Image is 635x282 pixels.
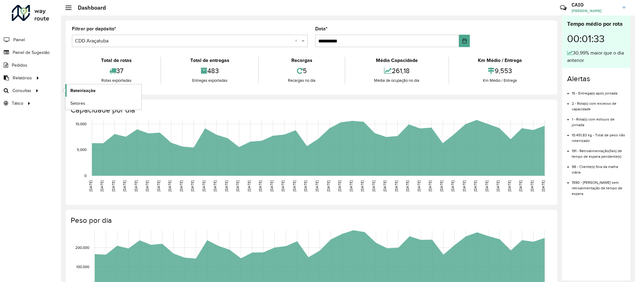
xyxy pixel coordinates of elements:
a: Roteirização [65,84,141,97]
text: [DATE] [428,180,432,192]
text: [DATE] [236,180,240,192]
span: Setores [70,100,85,107]
li: 191 - Retroalimentação(ões) de tempo de espera pendente(s) [572,143,625,159]
text: [DATE] [270,180,274,192]
label: Data [315,25,328,33]
li: 1 - Rota(s) com estouro de jornada [572,112,625,128]
span: Relatórios [13,75,32,81]
text: [DATE] [258,180,262,192]
div: Recargas no dia [260,77,343,84]
text: [DATE] [439,180,443,192]
text: [DATE] [541,180,545,192]
button: Choose Date [459,35,470,47]
div: 261,18 [347,64,447,77]
text: [DATE] [168,180,172,192]
text: [DATE] [145,180,149,192]
a: Contato Rápido [557,1,570,15]
h4: Capacidade por dia [71,106,551,115]
a: Setores [65,97,141,109]
label: Filtrar por depósito [72,25,116,33]
h4: Alertas [567,74,625,83]
text: [DATE] [507,180,511,192]
text: [DATE] [111,180,115,192]
text: [DATE] [134,180,138,192]
text: [DATE] [496,180,500,192]
div: 00:01:33 [567,28,625,49]
div: Média Capacidade [347,57,447,64]
span: Pedidos [12,62,27,68]
text: 10,000 [76,122,86,126]
text: [DATE] [315,180,319,192]
div: Entregas exportadas [163,77,257,84]
span: Tático [12,100,23,107]
text: [DATE] [213,180,217,192]
div: Tempo médio por rota [567,20,625,28]
text: [DATE] [190,180,194,192]
text: 100,000 [76,265,89,269]
span: Clear all [295,37,300,45]
text: [DATE] [372,180,376,192]
text: [DATE] [292,180,296,192]
text: [DATE] [383,180,387,192]
text: [DATE] [179,180,183,192]
h4: Peso por dia [71,216,551,225]
li: 2 - Rota(s) com excesso de capacidade [572,96,625,112]
div: Recargas [260,57,343,64]
li: 1590 - [PERSON_NAME] sem retroalimentação de tempo de espera [572,175,625,196]
text: 5,000 [77,148,86,152]
text: [DATE] [303,180,307,192]
span: [PERSON_NAME] [571,8,618,14]
text: [DATE] [485,180,489,192]
text: [DATE] [417,180,421,192]
div: Total de entregas [163,57,257,64]
text: [DATE] [360,180,364,192]
span: Painel [13,37,25,43]
text: [DATE] [337,180,342,192]
div: Rotas exportadas [73,77,159,84]
span: Consultas [12,87,31,94]
text: [DATE] [405,180,409,192]
text: [DATE] [122,180,126,192]
text: [DATE] [394,180,398,192]
text: [DATE] [473,180,477,192]
text: [DATE] [157,180,161,192]
div: Km Médio / Entrega [451,57,549,64]
text: [DATE] [247,180,251,192]
div: Total de rotas [73,57,159,64]
span: Roteirização [70,87,95,94]
text: [DATE] [518,180,523,192]
div: 30,99% maior que o dia anterior [567,49,625,64]
text: [DATE] [202,180,206,192]
li: 98 - Cliente(s) fora da malha viária [572,159,625,175]
div: 5 [260,64,343,77]
div: 483 [163,64,257,77]
div: Km Médio / Entrega [451,77,549,84]
li: 10.451,83 kg - Total de peso não roteirizado [572,128,625,143]
div: Média de ocupação no dia [347,77,447,84]
text: [DATE] [89,180,93,192]
text: [DATE] [462,180,466,192]
h3: CAIO [571,2,618,8]
div: 37 [73,64,159,77]
span: Painel de Sugestão [13,49,50,56]
text: [DATE] [224,180,228,192]
text: [DATE] [281,180,285,192]
text: [DATE] [349,180,353,192]
text: [DATE] [326,180,330,192]
text: 0 [84,174,86,178]
text: 200,000 [75,245,89,249]
text: [DATE] [100,180,104,192]
li: 15 - Entrega(s) após jornada [572,86,625,96]
text: [DATE] [530,180,534,192]
div: 9,553 [451,64,549,77]
text: [DATE] [451,180,455,192]
h2: Dashboard [72,4,106,11]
